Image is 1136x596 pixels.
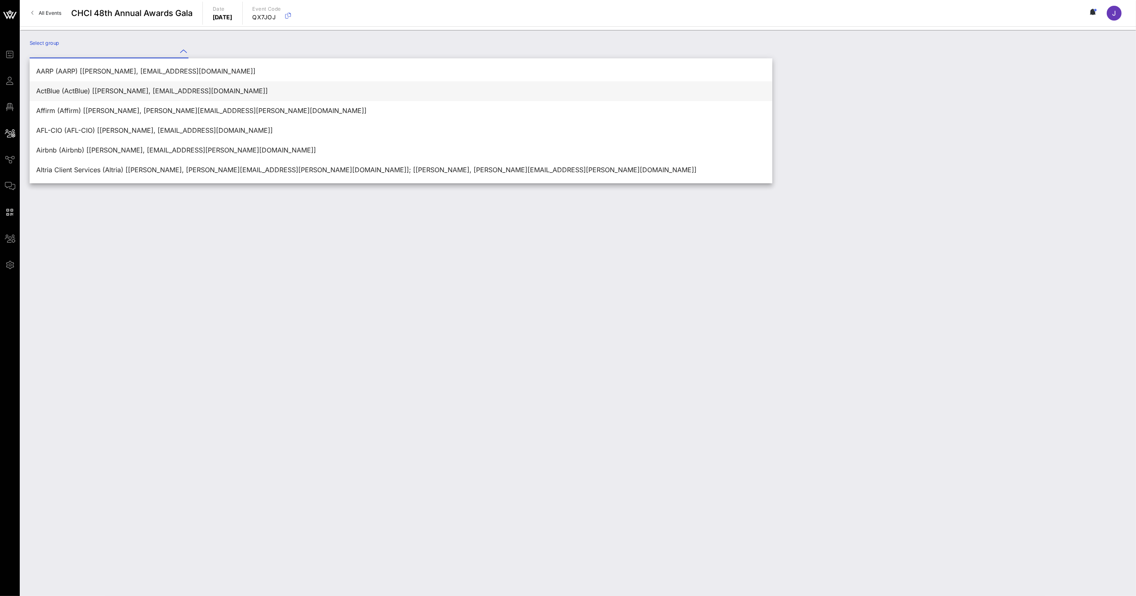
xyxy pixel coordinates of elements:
[36,67,766,75] div: AARP (AARP) [[PERSON_NAME], [EMAIL_ADDRESS][DOMAIN_NAME]]
[1113,9,1116,17] span: J
[36,146,766,154] div: Airbnb (Airbnb) [[PERSON_NAME], [EMAIL_ADDRESS][PERSON_NAME][DOMAIN_NAME]]
[253,5,281,13] p: Event Code
[36,166,766,174] div: Altria Client Services (Altria) [[PERSON_NAME], [PERSON_NAME][EMAIL_ADDRESS][PERSON_NAME][DOMAIN_...
[36,87,766,95] div: ActBlue (ActBlue) [[PERSON_NAME], [EMAIL_ADDRESS][DOMAIN_NAME]]
[30,40,59,46] label: Select group
[36,127,766,134] div: AFL-CIO (AFL-CIO) [[PERSON_NAME], [EMAIL_ADDRESS][DOMAIN_NAME]]
[1107,6,1122,21] div: J
[213,5,232,13] p: Date
[253,13,281,21] p: QX7JOJ
[36,107,766,115] div: Affirm (Affirm) [[PERSON_NAME], [PERSON_NAME][EMAIL_ADDRESS][PERSON_NAME][DOMAIN_NAME]]
[71,7,193,19] span: CHCI 48th Annual Awards Gala
[213,13,232,21] p: [DATE]
[39,10,61,16] span: All Events
[26,7,66,20] a: All Events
